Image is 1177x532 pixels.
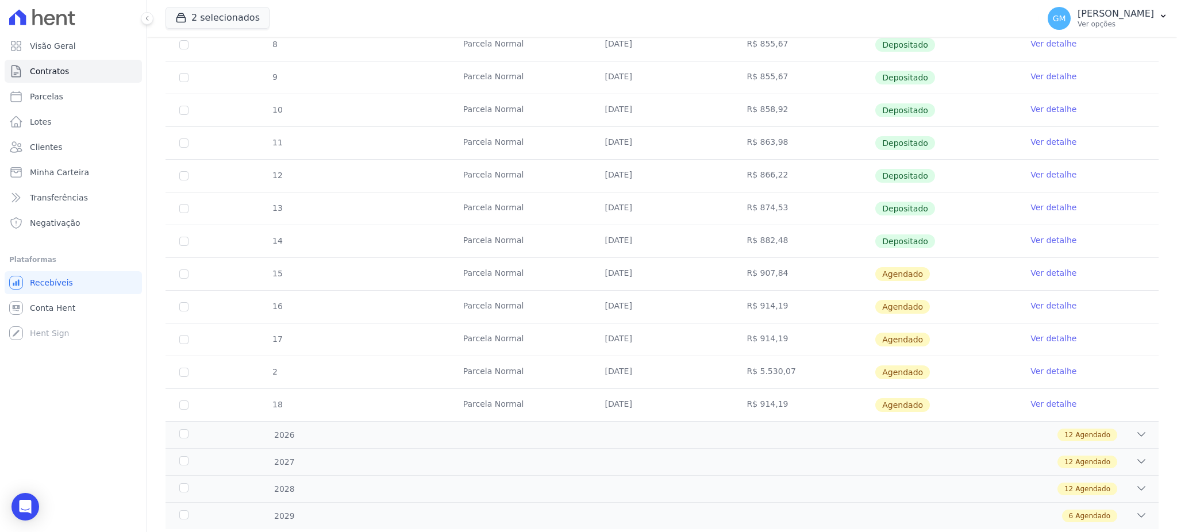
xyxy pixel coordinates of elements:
td: [DATE] [591,291,733,323]
span: 6 [1069,511,1074,521]
span: Agendado [875,333,930,346]
span: 9 [271,72,278,82]
td: Parcela Normal [449,160,591,192]
span: Depositado [875,38,935,52]
span: 13 [271,203,283,213]
span: 18 [271,400,283,409]
span: Recebíveis [30,277,73,288]
a: Minha Carteira [5,161,142,184]
td: [DATE] [591,160,733,192]
td: [DATE] [591,29,733,61]
span: Agendado [1075,430,1110,440]
td: Parcela Normal [449,323,591,356]
input: default [179,302,189,311]
td: R$ 914,19 [733,323,875,356]
input: default [179,269,189,279]
td: R$ 5.530,07 [733,356,875,388]
input: Só é possível selecionar pagamentos em aberto [179,171,189,180]
td: Parcela Normal [449,192,591,225]
td: R$ 907,84 [733,258,875,290]
td: Parcela Normal [449,389,591,421]
input: Só é possível selecionar pagamentos em aberto [179,204,189,213]
input: Só é possível selecionar pagamentos em aberto [179,138,189,148]
a: Negativação [5,211,142,234]
span: Transferências [30,192,88,203]
a: Transferências [5,186,142,209]
a: Parcelas [5,85,142,108]
span: Clientes [30,141,62,153]
span: Agendado [875,300,930,314]
button: 2 selecionados [166,7,270,29]
span: Minha Carteira [30,167,89,178]
a: Ver detalhe [1030,136,1076,148]
td: R$ 858,92 [733,94,875,126]
span: 10 [271,105,283,114]
td: [DATE] [591,127,733,159]
input: default [179,400,189,410]
td: [DATE] [591,258,733,290]
td: Parcela Normal [449,291,591,323]
span: Contratos [30,65,69,77]
td: [DATE] [591,94,733,126]
td: [DATE] [591,225,733,257]
span: Agendado [1075,511,1110,521]
a: Clientes [5,136,142,159]
a: Ver detalhe [1030,398,1076,410]
span: 17 [271,334,283,344]
span: Agendado [875,398,930,412]
span: 12 [1064,430,1073,440]
td: [DATE] [591,356,733,388]
input: default [179,335,189,344]
td: Parcela Normal [449,29,591,61]
span: 11 [271,138,283,147]
a: Ver detalhe [1030,333,1076,344]
span: 15 [271,269,283,278]
a: Lotes [5,110,142,133]
span: 12 [1064,457,1073,467]
div: Plataformas [9,253,137,267]
a: Ver detalhe [1030,71,1076,82]
td: R$ 863,98 [733,127,875,159]
p: Ver opções [1078,20,1154,29]
span: 12 [1064,484,1073,494]
span: Depositado [875,136,935,150]
button: GM [PERSON_NAME] Ver opções [1038,2,1177,34]
a: Ver detalhe [1030,202,1076,213]
td: Parcela Normal [449,356,591,388]
span: Agendado [875,267,930,281]
a: Ver detalhe [1030,267,1076,279]
a: Visão Geral [5,34,142,57]
a: Ver detalhe [1030,103,1076,115]
a: Ver detalhe [1030,234,1076,246]
span: Negativação [30,217,80,229]
td: R$ 882,48 [733,225,875,257]
span: 2 [271,367,278,376]
td: R$ 855,67 [733,29,875,61]
input: Só é possível selecionar pagamentos em aberto [179,106,189,115]
span: 12 [271,171,283,180]
td: Parcela Normal [449,127,591,159]
a: Contratos [5,60,142,83]
span: Agendado [1075,484,1110,494]
span: Depositado [875,169,935,183]
span: 2029 [274,510,295,522]
td: [DATE] [591,389,733,421]
a: Recebíveis [5,271,142,294]
span: 16 [271,302,283,311]
td: Parcela Normal [449,61,591,94]
span: Lotes [30,116,52,128]
td: Parcela Normal [449,225,591,257]
td: [DATE] [591,61,733,94]
input: default [179,368,189,377]
input: Só é possível selecionar pagamentos em aberto [179,73,189,82]
span: Depositado [875,71,935,84]
span: Conta Hent [30,302,75,314]
input: Só é possível selecionar pagamentos em aberto [179,237,189,246]
span: Depositado [875,103,935,117]
span: 14 [271,236,283,245]
p: [PERSON_NAME] [1078,8,1154,20]
span: Depositado [875,202,935,215]
span: 2027 [274,456,295,468]
a: Ver detalhe [1030,169,1076,180]
a: Ver detalhe [1030,38,1076,49]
